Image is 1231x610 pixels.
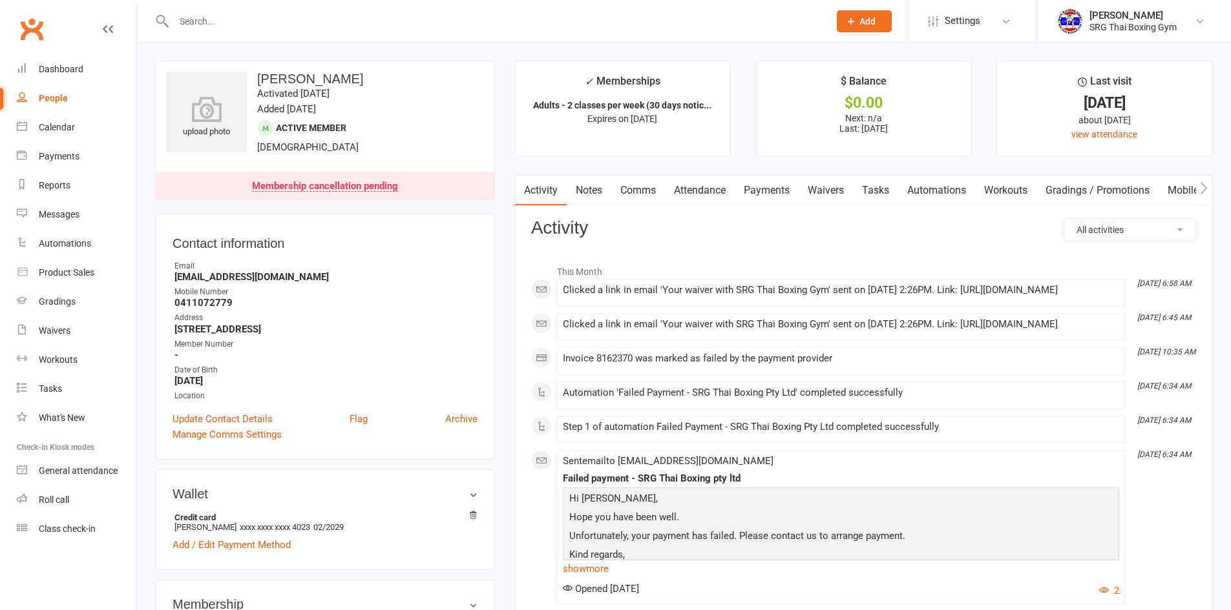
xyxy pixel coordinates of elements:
div: about [DATE] [1009,113,1201,127]
time: Added [DATE] [257,103,316,115]
div: Product Sales [39,267,94,278]
strong: [EMAIL_ADDRESS][DOMAIN_NAME] [174,271,478,283]
div: Workouts [39,354,78,365]
a: show more [563,560,1119,578]
div: Step 1 of automation Failed Payment - SRG Thai Boxing Pty Ltd completed successfully [563,422,1119,432]
a: Gradings / Promotions [1036,176,1159,205]
a: Clubworx [16,13,48,45]
a: Workouts [17,345,136,374]
div: Last visit [1078,73,1131,96]
div: What's New [39,412,85,423]
div: Tasks [39,383,62,394]
i: [DATE] 10:35 AM [1137,347,1195,356]
span: Active member [276,123,346,133]
p: Hope you have been well. [566,509,1116,528]
a: Dashboard [17,55,136,84]
span: Settings [945,6,980,36]
div: Calendar [39,122,75,132]
a: People [17,84,136,113]
img: thumb_image1718682644.png [1057,8,1083,34]
a: General attendance kiosk mode [17,456,136,485]
div: [DATE] [1009,96,1201,110]
div: Gradings [39,296,76,307]
a: Flag [350,411,368,427]
div: Membership cancellation pending [252,181,398,192]
div: Address [174,312,478,324]
li: This Month [531,258,1196,279]
span: [DEMOGRAPHIC_DATA] [257,141,359,153]
a: Messages [17,200,136,229]
a: What's New [17,403,136,432]
div: Automation 'Failed Payment - SRG Thai Boxing Pty Ltd' completed successfully [563,387,1119,398]
a: Class kiosk mode [17,514,136,544]
div: Location [174,390,478,402]
p: Kind regards, [566,547,1116,565]
span: 02/2029 [313,522,344,532]
strong: - [174,349,478,361]
a: Workouts [975,176,1036,205]
p: Unfortunately, your payment has failed. Please contact us to arrange payment. [566,528,1116,547]
a: Waivers [799,176,853,205]
time: Activated [DATE] [257,88,330,99]
div: Messages [39,209,79,219]
a: Comms [611,176,665,205]
input: Search... [170,12,820,30]
a: Automations [17,229,136,258]
div: SRG Thai Boxing Gym [1089,21,1177,33]
i: ✓ [585,76,593,88]
span: Opened [DATE] [563,583,639,595]
a: Product Sales [17,258,136,287]
strong: Credit card [174,513,471,522]
strong: [DATE] [174,375,478,387]
a: Gradings [17,287,136,316]
span: Add [859,16,876,26]
p: Hi [PERSON_NAME], [566,491,1116,509]
a: Mobile App [1159,176,1228,205]
div: Clicked a link in email 'Your waiver with SRG Thai Boxing Gym' sent on [DATE] 2:26PM. Link: [URL]... [563,319,1119,330]
div: Invoice 8162370 was marked as failed by the payment provider [563,353,1119,364]
h3: [PERSON_NAME] [166,72,484,86]
a: Tasks [853,176,898,205]
i: [DATE] 6:34 AM [1137,450,1191,459]
a: Payments [17,142,136,171]
strong: 0411072779 [174,297,478,309]
div: upload photo [166,96,247,139]
div: Automations [39,238,91,249]
button: 2 [1099,583,1119,598]
a: Reports [17,171,136,200]
div: Clicked a link in email 'Your waiver with SRG Thai Boxing Gym' sent on [DATE] 2:26PM. Link: [URL]... [563,285,1119,296]
h3: Activity [531,218,1196,238]
h3: Wallet [173,487,478,501]
div: Email [174,260,478,272]
i: [DATE] 6:45 AM [1137,313,1191,322]
div: $ Balance [841,73,887,96]
div: General attendance [39,465,118,476]
button: Add [837,10,892,32]
div: Roll call [39,494,69,505]
div: [PERSON_NAME] [1089,10,1177,21]
div: Waivers [39,325,70,336]
a: Automations [898,176,975,205]
strong: Adults - 2 classes per week (30 days notic... [533,100,711,110]
a: Manage Comms Settings [173,427,282,442]
div: Memberships [585,73,660,97]
a: Waivers [17,316,136,345]
a: Archive [445,411,478,427]
a: Payments [735,176,799,205]
i: [DATE] 6:34 AM [1137,381,1191,391]
span: xxxx xxxx xxxx 4023 [240,522,310,532]
strong: [STREET_ADDRESS] [174,323,478,335]
i: [DATE] 6:58 AM [1137,279,1191,288]
div: Member Number [174,338,478,351]
div: Failed payment - SRG Thai Boxing pty ltd [563,473,1119,484]
div: Mobile Number [174,286,478,298]
span: Expires on [DATE] [587,114,657,124]
h3: Contact information [173,231,478,250]
a: Notes [567,176,611,205]
i: [DATE] 6:34 AM [1137,416,1191,425]
div: Class check-in [39,524,96,534]
a: Calendar [17,113,136,142]
a: Update Contact Details [173,411,273,427]
div: Date of Birth [174,364,478,376]
a: Roll call [17,485,136,514]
